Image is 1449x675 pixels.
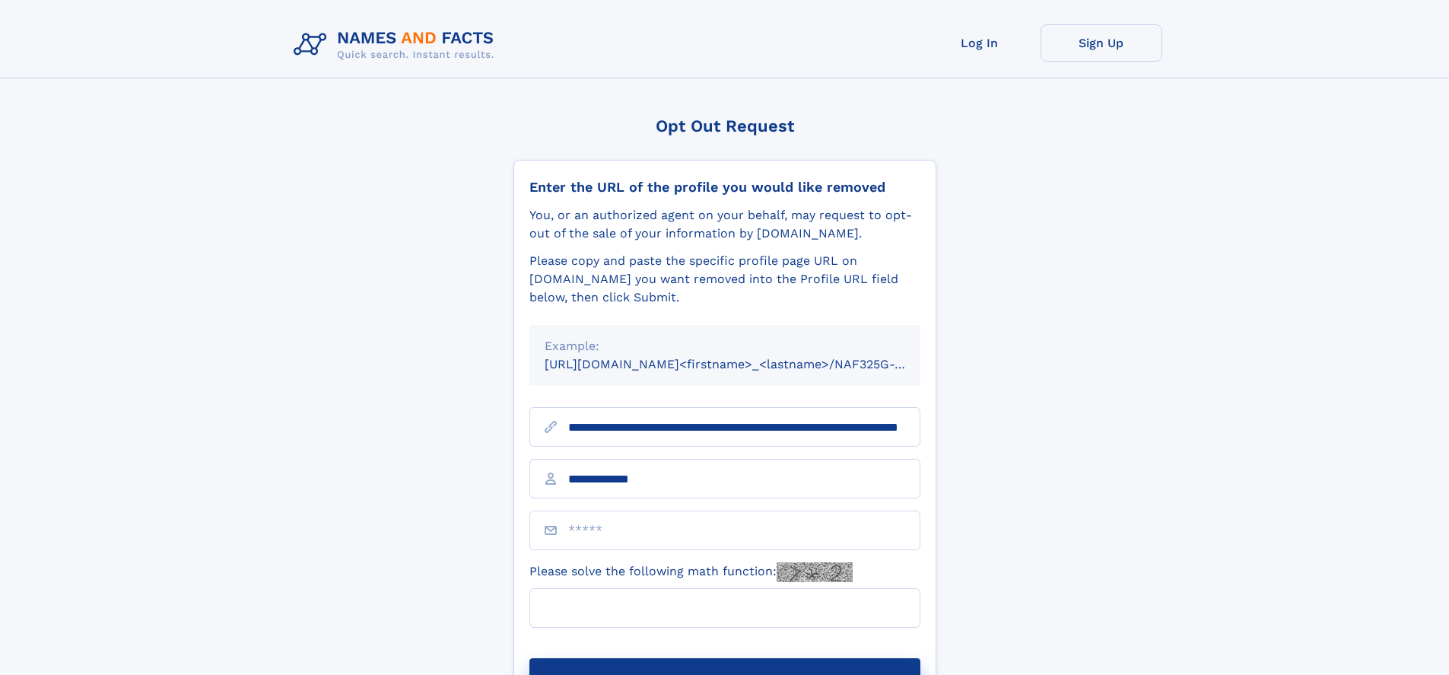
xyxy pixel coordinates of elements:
div: Example: [545,337,905,355]
a: Log In [919,24,1041,62]
div: Opt Out Request [513,116,936,135]
a: Sign Up [1041,24,1162,62]
div: Please copy and paste the specific profile page URL on [DOMAIN_NAME] you want removed into the Pr... [529,252,920,307]
img: Logo Names and Facts [288,24,507,65]
div: You, or an authorized agent on your behalf, may request to opt-out of the sale of your informatio... [529,206,920,243]
label: Please solve the following math function: [529,562,853,582]
div: Enter the URL of the profile you would like removed [529,179,920,196]
small: [URL][DOMAIN_NAME]<firstname>_<lastname>/NAF325G-xxxxxxxx [545,357,949,371]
